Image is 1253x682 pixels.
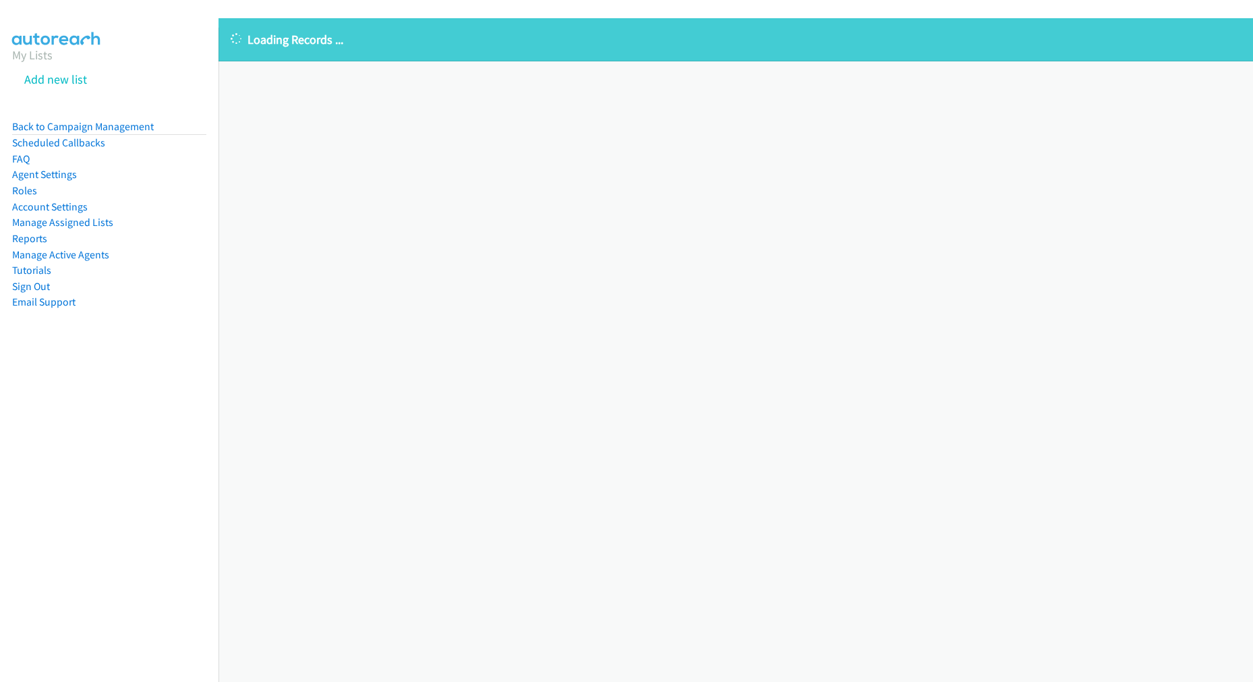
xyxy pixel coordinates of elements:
[12,295,76,308] a: Email Support
[12,152,30,165] a: FAQ
[12,280,50,293] a: Sign Out
[24,72,87,87] a: Add new list
[12,136,105,149] a: Scheduled Callbacks
[12,47,53,63] a: My Lists
[12,168,77,181] a: Agent Settings
[12,120,154,133] a: Back to Campaign Management
[12,232,47,245] a: Reports
[231,30,1241,49] p: Loading Records ...
[12,264,51,277] a: Tutorials
[12,200,88,213] a: Account Settings
[12,184,37,197] a: Roles
[12,216,113,229] a: Manage Assigned Lists
[12,248,109,261] a: Manage Active Agents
